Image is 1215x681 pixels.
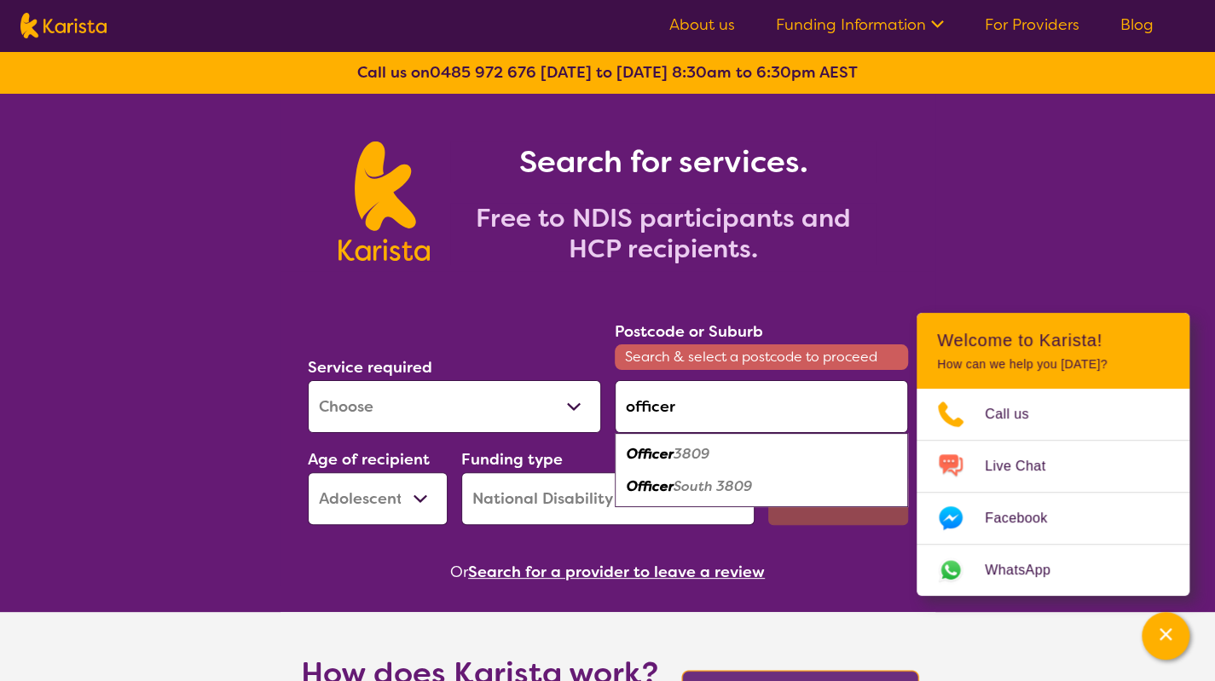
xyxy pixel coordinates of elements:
[450,203,877,264] h2: Free to NDIS participants and HCP recipients.
[468,559,765,585] button: Search for a provider to leave a review
[623,438,900,470] div: Officer 3809
[450,559,468,585] span: Or
[461,449,563,470] label: Funding type
[674,445,709,463] em: 3809
[985,453,1066,479] span: Live Chat
[1120,14,1154,35] a: Blog
[308,449,430,470] label: Age of recipient
[674,477,752,495] em: South 3809
[627,445,674,463] em: Officer
[623,470,900,503] div: Officer South 3809
[917,313,1189,596] div: Channel Menu
[20,13,107,38] img: Karista logo
[776,14,944,35] a: Funding Information
[450,141,877,182] h1: Search for services.
[669,14,735,35] a: About us
[985,557,1071,583] span: WhatsApp
[937,357,1169,372] p: How can we help you [DATE]?
[1142,612,1189,660] button: Channel Menu
[985,401,1050,427] span: Call us
[985,505,1067,531] span: Facebook
[357,62,858,83] b: Call us on [DATE] to [DATE] 8:30am to 6:30pm AEST
[615,380,908,433] input: Type
[627,477,674,495] em: Officer
[937,330,1169,350] h2: Welcome to Karista!
[615,321,763,342] label: Postcode or Suburb
[985,14,1079,35] a: For Providers
[430,62,536,83] a: 0485 972 676
[917,545,1189,596] a: Web link opens in a new tab.
[308,357,432,378] label: Service required
[615,344,908,370] span: Search & select a postcode to proceed
[917,389,1189,596] ul: Choose channel
[338,141,430,261] img: Karista logo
